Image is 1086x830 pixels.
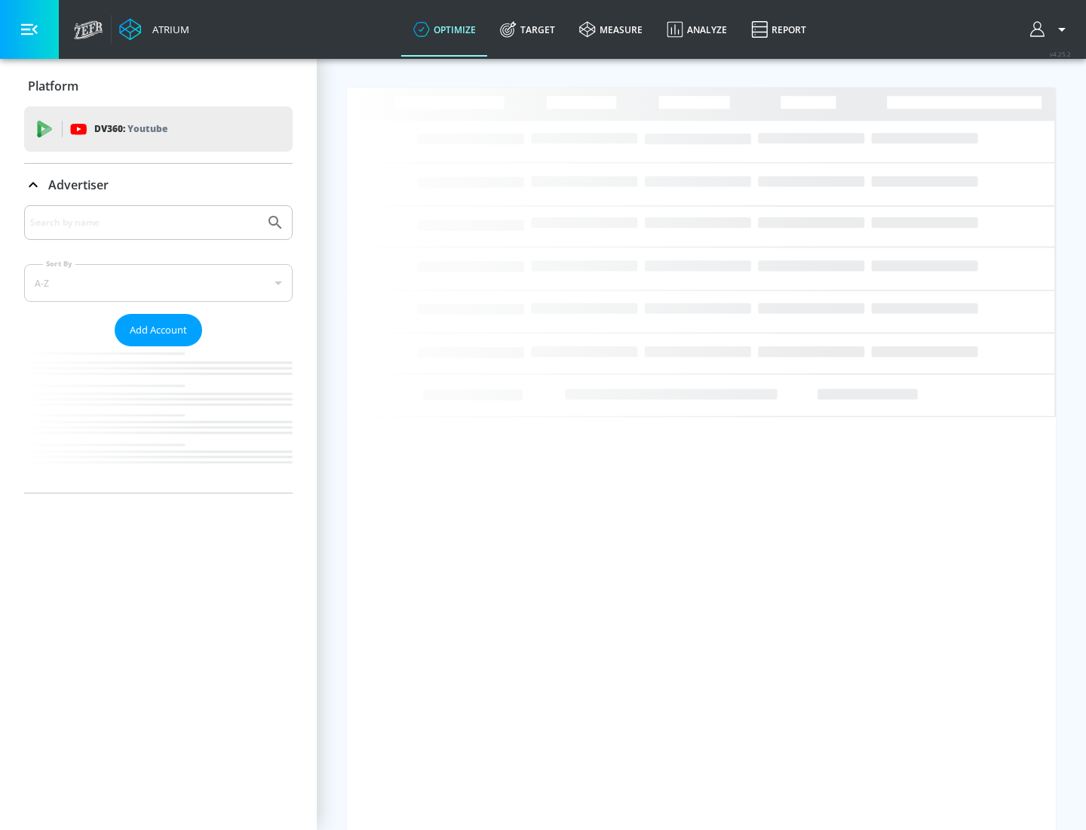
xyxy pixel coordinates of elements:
[24,264,293,302] div: A-Z
[655,2,739,57] a: Analyze
[567,2,655,57] a: measure
[1050,50,1071,58] span: v 4.25.2
[24,65,293,107] div: Platform
[130,321,187,339] span: Add Account
[30,213,259,232] input: Search by name
[127,121,167,137] p: Youtube
[24,205,293,493] div: Advertiser
[146,23,189,36] div: Atrium
[115,314,202,346] button: Add Account
[24,164,293,206] div: Advertiser
[48,177,109,193] p: Advertiser
[94,121,167,137] p: DV360:
[28,78,78,94] p: Platform
[739,2,818,57] a: Report
[24,106,293,152] div: DV360: Youtube
[43,259,75,269] label: Sort By
[401,2,488,57] a: optimize
[119,18,189,41] a: Atrium
[24,346,293,493] nav: list of Advertiser
[488,2,567,57] a: Target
